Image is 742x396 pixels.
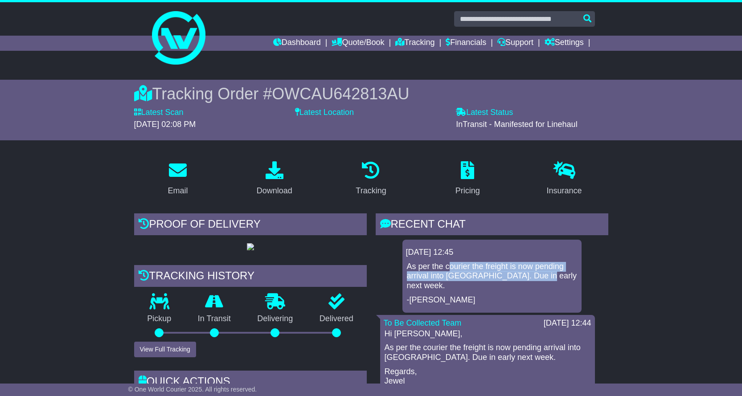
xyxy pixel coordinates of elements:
[407,295,577,305] p: -[PERSON_NAME]
[247,243,254,250] img: GetPodImage
[272,85,409,103] span: OWCAU642813AU
[295,108,354,118] label: Latest Location
[446,36,486,51] a: Financials
[134,120,196,129] span: [DATE] 02:08 PM
[128,386,257,393] span: © One World Courier 2025. All rights reserved.
[376,213,608,237] div: RECENT CHAT
[134,265,367,289] div: Tracking history
[332,36,384,51] a: Quote/Book
[456,120,577,129] span: InTransit - Manifested for Linehaul
[134,342,196,357] button: View Full Tracking
[384,318,462,327] a: To Be Collected Team
[395,36,435,51] a: Tracking
[385,367,590,386] p: Regards, Jewel
[134,84,608,103] div: Tracking Order #
[184,314,244,324] p: In Transit
[356,185,386,197] div: Tracking
[406,248,578,257] div: [DATE] 12:45
[450,158,486,200] a: Pricing
[497,36,533,51] a: Support
[385,343,590,362] p: As per the courier the freight is now pending arrival into [GEOGRAPHIC_DATA]. Due in early next w...
[545,36,584,51] a: Settings
[544,318,591,328] div: [DATE] 12:44
[257,185,292,197] div: Download
[251,158,298,200] a: Download
[134,213,367,237] div: Proof of Delivery
[134,108,184,118] label: Latest Scan
[541,158,588,200] a: Insurance
[273,36,321,51] a: Dashboard
[455,185,480,197] div: Pricing
[244,314,307,324] p: Delivering
[385,329,590,339] p: Hi [PERSON_NAME],
[456,108,513,118] label: Latest Status
[134,314,185,324] p: Pickup
[350,158,392,200] a: Tracking
[168,185,188,197] div: Email
[134,371,367,395] div: Quick Actions
[407,262,577,291] p: As per the courier the freight is now pending arrival into [GEOGRAPHIC_DATA]. Due in early next w...
[162,158,193,200] a: Email
[547,185,582,197] div: Insurance
[306,314,367,324] p: Delivered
